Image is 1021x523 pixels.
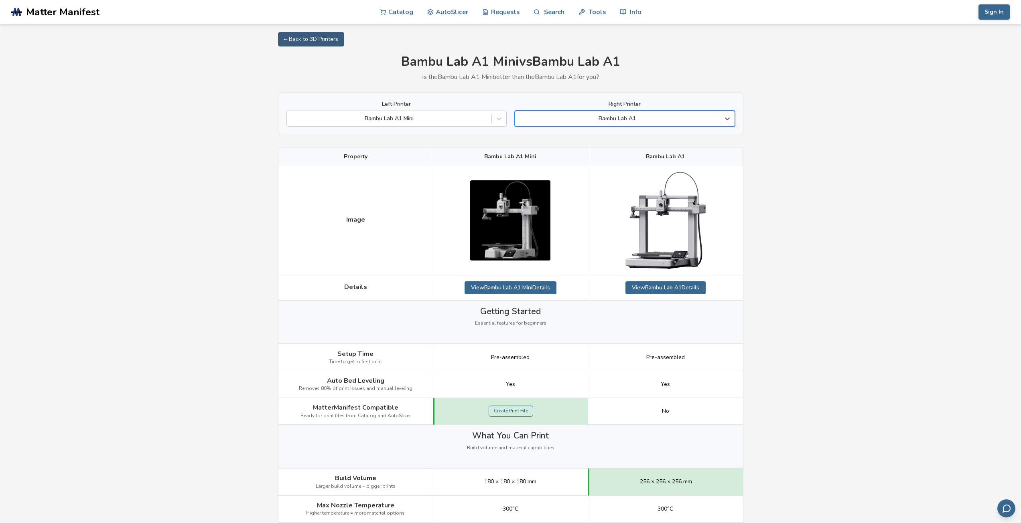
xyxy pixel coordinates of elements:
[465,281,556,294] a: ViewBambu Lab A1 MiniDetails
[489,406,533,417] a: Create Print File
[329,359,382,365] span: Time to get to first print
[625,281,706,294] a: ViewBambu Lab A1Details
[278,55,743,69] h1: Bambu Lab A1 Mini vs Bambu Lab A1
[306,511,405,516] span: Higher temperature = more material options
[658,506,673,512] span: 300°C
[317,502,394,509] span: Max Nozzle Temperature
[472,431,549,440] span: What You Can Print
[475,321,546,326] span: Essential features for beginners
[484,479,536,485] span: 180 × 180 × 180 mm
[327,377,384,384] span: Auto Bed Leveling
[515,101,735,107] label: Right Printer
[978,4,1010,20] button: Sign In
[300,413,411,419] span: Ready for print files from Catalog and AutoSlicer
[491,354,530,361] span: Pre-assembled
[480,307,541,316] span: Getting Started
[646,354,685,361] span: Pre-assembled
[278,32,344,46] a: ← Back to 3D Printers
[646,153,685,160] span: Bambu Lab A1
[291,115,292,122] input: Bambu Lab A1 Mini
[662,408,669,414] span: No
[346,216,365,223] span: Image
[506,381,515,388] span: Yes
[278,73,743,81] p: Is the Bambu Lab A1 Mini better than the Bambu Lab A1 for you?
[337,350,373,357] span: Setup Time
[467,445,554,451] span: Build volume and material capabilities
[316,484,396,489] span: Larger build volume = bigger prints
[313,404,398,411] span: MatterManifest Compatible
[661,381,670,388] span: Yes
[484,153,536,160] span: Bambu Lab A1 Mini
[286,101,507,107] label: Left Printer
[299,386,412,392] span: Removes 80% of print issues and manual leveling
[335,475,376,482] span: Build Volume
[26,6,99,18] span: Matter Manifest
[997,499,1015,517] button: Send feedback via email
[344,283,367,291] span: Details
[344,153,367,160] span: Property
[470,180,550,260] img: Bambu Lab A1 Mini
[640,479,692,485] span: 256 × 256 × 256 mm
[625,172,706,269] img: Bambu Lab A1
[503,506,518,512] span: 300°C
